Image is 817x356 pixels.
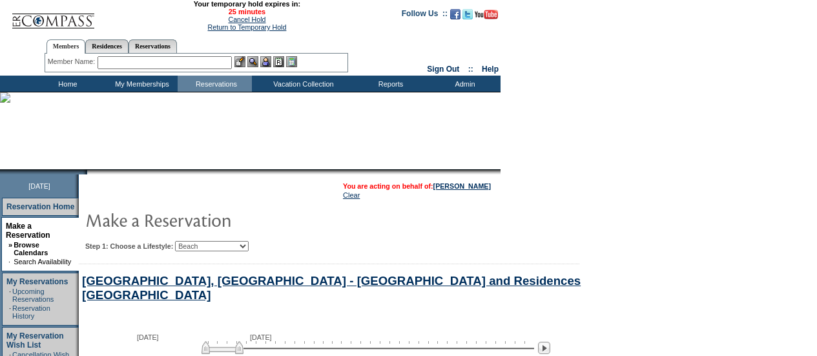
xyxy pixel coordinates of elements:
img: Reservations [273,56,284,67]
img: blank.gif [87,169,88,174]
td: · [9,304,11,320]
td: Admin [426,76,501,92]
img: Become our fan on Facebook [450,9,460,19]
b: Step 1: Choose a Lifestyle: [85,242,173,250]
span: 25 minutes [101,8,392,16]
img: Compass Home [11,3,95,29]
a: Clear [343,191,360,199]
td: My Memberships [103,76,178,92]
a: Sign Out [427,65,459,74]
a: Make a Reservation [6,222,50,240]
td: Vacation Collection [252,76,352,92]
img: Impersonate [260,56,271,67]
span: You are acting on behalf of: [343,182,491,190]
td: · [8,258,12,266]
a: My Reservation Wish List [6,331,64,350]
span: :: [468,65,473,74]
span: [DATE] [137,333,159,341]
td: Home [29,76,103,92]
td: Reports [352,76,426,92]
div: Member Name: [48,56,98,67]
span: [DATE] [250,333,272,341]
a: Residences [85,39,129,53]
a: [PERSON_NAME] [433,182,491,190]
img: b_calculator.gif [286,56,297,67]
a: Members [47,39,86,54]
a: Upcoming Reservations [12,288,54,303]
a: Reservation History [12,304,50,320]
a: Browse Calendars [14,241,48,257]
a: Become our fan on Facebook [450,13,460,21]
a: Return to Temporary Hold [208,23,287,31]
td: Follow Us :: [402,8,448,23]
a: Search Availability [14,258,71,266]
a: Cancel Hold [228,16,265,23]
a: Follow us on Twitter [462,13,473,21]
img: Follow us on Twitter [462,9,473,19]
td: · [9,288,11,303]
img: b_edit.gif [234,56,245,67]
a: Help [482,65,499,74]
a: Reservation Home [6,202,74,211]
td: Reservations [178,76,252,92]
img: pgTtlMakeReservation.gif [85,207,344,233]
img: promoShadowLeftCorner.gif [83,169,87,174]
a: Subscribe to our YouTube Channel [475,13,498,21]
b: » [8,241,12,249]
a: [GEOGRAPHIC_DATA], [GEOGRAPHIC_DATA] - [GEOGRAPHIC_DATA] and Residences [GEOGRAPHIC_DATA] [82,274,581,302]
img: View [247,56,258,67]
span: [DATE] [28,182,50,190]
img: Next [538,342,550,354]
a: Reservations [129,39,177,53]
img: Subscribe to our YouTube Channel [475,10,498,19]
a: My Reservations [6,277,68,286]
